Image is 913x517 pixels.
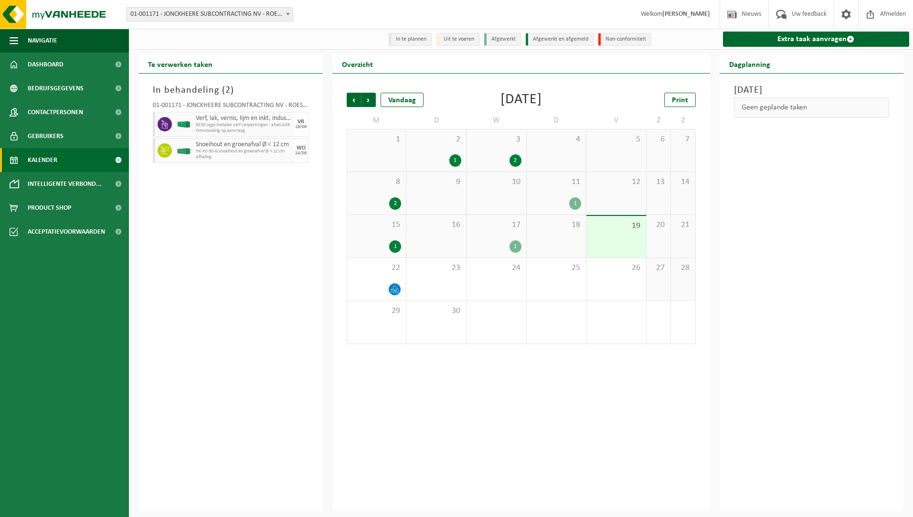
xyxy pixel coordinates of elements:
[471,134,521,145] span: 3
[28,76,84,100] span: Bedrijfsgegevens
[352,134,402,145] span: 1
[28,172,102,196] span: Intelligente verbond...
[676,263,690,273] span: 28
[734,83,890,97] h3: [DATE]
[352,177,402,187] span: 8
[28,53,64,76] span: Dashboard
[381,93,424,107] div: Vandaag
[411,134,461,145] span: 2
[389,197,401,210] div: 2
[196,141,292,149] span: Snoeihout en groenafval Ø < 12 cm
[500,93,542,107] div: [DATE]
[28,196,71,220] span: Product Shop
[449,154,461,167] div: 1
[720,54,780,73] h2: Dagplanning
[484,33,521,46] li: Afgewerkt
[676,220,690,230] span: 21
[389,33,432,46] li: In te plannen
[361,93,376,107] span: Volgende
[127,8,293,21] span: 01-001171 - JONCKHEERE SUBCONTRACTING NV - ROESELARE
[196,128,292,134] span: Omwisseling op aanvraag
[347,112,407,129] td: M
[153,83,308,97] h3: In behandeling ( )
[225,86,231,95] span: 2
[651,220,666,230] span: 20
[651,177,666,187] span: 13
[411,220,461,230] span: 16
[651,263,666,273] span: 27
[586,112,647,129] td: V
[591,263,641,273] span: 26
[676,177,690,187] span: 14
[389,240,401,253] div: 1
[406,112,467,129] td: D
[196,149,292,154] span: HK-XC-30-G snoeihout en groenafval Ø < 12 cm
[297,119,304,125] div: VR
[138,54,222,73] h2: Te verwerken taken
[28,148,57,172] span: Kalender
[28,100,83,124] span: Contactpersonen
[671,112,695,129] td: Z
[332,54,382,73] h2: Overzicht
[352,220,402,230] span: 15
[591,177,641,187] span: 12
[734,97,890,118] div: Geen geplande taken
[672,97,688,104] span: Print
[153,102,308,112] div: 01-001171 - JONCKHEERE SUBCONTRACTING NV - ROESELARE
[531,134,582,145] span: 4
[471,177,521,187] span: 10
[28,29,57,53] span: Navigatie
[531,177,582,187] span: 11
[28,124,64,148] span: Gebruikers
[531,263,582,273] span: 25
[467,112,527,129] td: W
[598,33,651,46] li: Non-conformiteit
[510,240,521,253] div: 1
[28,220,105,244] span: Acceptatievoorwaarden
[196,122,292,128] span: RS30 Lege metalen verf verpakkingen - afzet ADR
[196,115,292,122] span: Verf, lak, vernis, lijm en inkt, industrieel in IBC
[411,306,461,316] span: 30
[569,197,581,210] div: 1
[651,134,666,145] span: 6
[662,11,710,18] strong: [PERSON_NAME]
[527,112,587,129] td: D
[411,177,461,187] span: 9
[297,145,306,151] div: WO
[295,125,307,129] div: 19/09
[647,112,671,129] td: Z
[411,263,461,273] span: 23
[126,7,293,22] span: 01-001171 - JONCKHEERE SUBCONTRACTING NV - ROESELARE
[526,33,594,46] li: Afgewerkt en afgemeld
[471,220,521,230] span: 17
[676,134,690,145] span: 7
[664,93,696,107] a: Print
[352,263,402,273] span: 22
[196,154,292,160] span: Afhaling
[5,496,159,517] iframe: chat widget
[510,154,521,167] div: 2
[295,151,307,156] div: 24/09
[352,306,402,316] span: 29
[723,32,910,47] a: Extra taak aanvragen
[436,33,479,46] li: Uit te voeren
[531,220,582,230] span: 18
[177,147,191,154] img: HK-XC-30-GN-00
[471,263,521,273] span: 24
[347,93,361,107] span: Vorige
[591,221,641,231] span: 19
[591,134,641,145] span: 5
[177,121,191,128] img: HK-RS-30-GN-00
